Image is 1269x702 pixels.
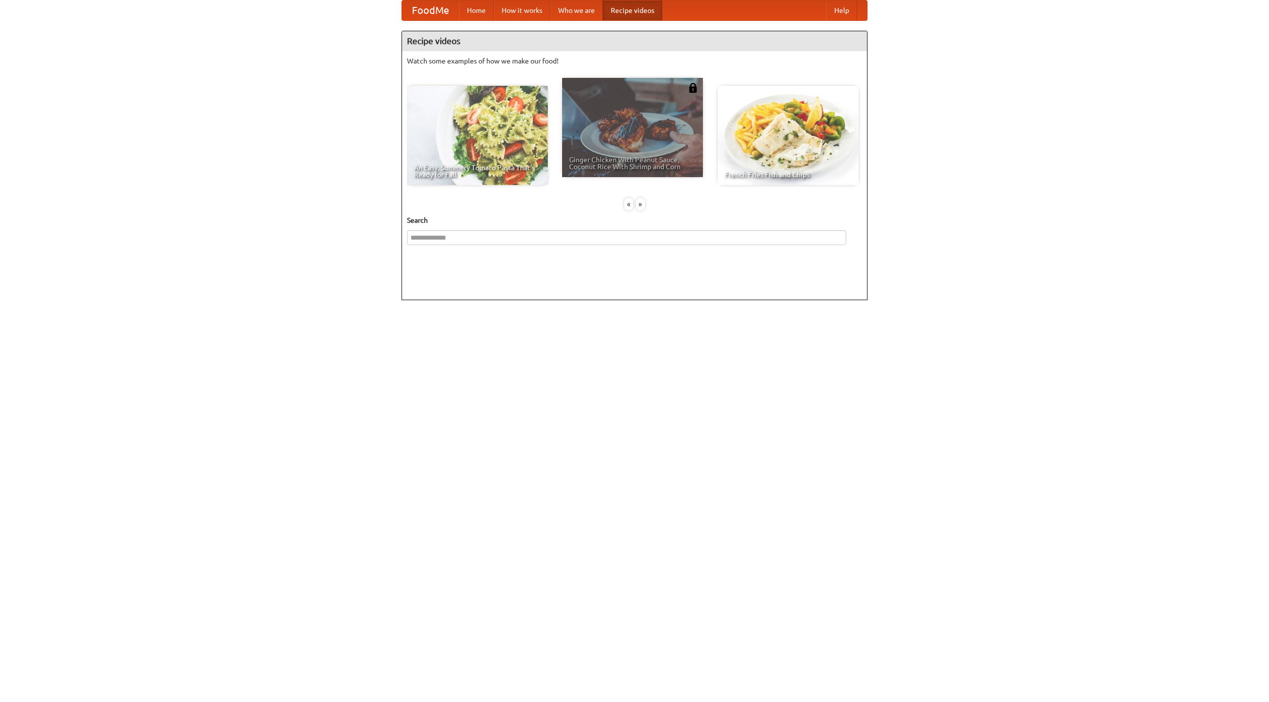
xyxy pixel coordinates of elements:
[718,86,859,185] a: French Fries Fish and Chips
[407,215,862,225] h5: Search
[407,56,862,66] p: Watch some examples of how we make our food!
[688,83,698,93] img: 483408.png
[603,0,662,20] a: Recipe videos
[636,198,645,210] div: »
[414,164,541,178] span: An Easy, Summery Tomato Pasta That's Ready for Fall
[826,0,857,20] a: Help
[407,86,548,185] a: An Easy, Summery Tomato Pasta That's Ready for Fall
[459,0,494,20] a: Home
[402,31,867,51] h4: Recipe videos
[494,0,550,20] a: How it works
[725,171,852,178] span: French Fries Fish and Chips
[550,0,603,20] a: Who we are
[624,198,633,210] div: «
[402,0,459,20] a: FoodMe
